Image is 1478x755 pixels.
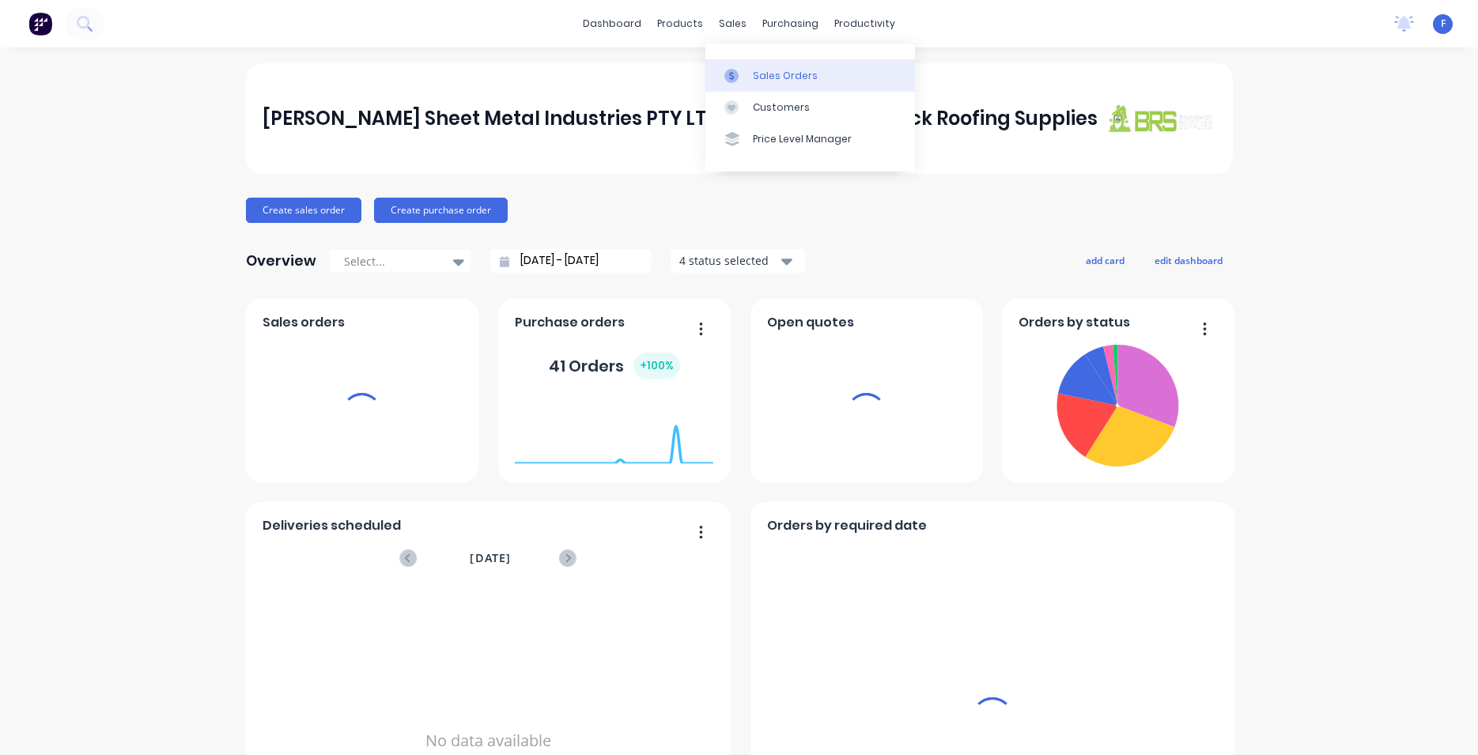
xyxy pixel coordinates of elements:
[263,516,401,535] span: Deliveries scheduled
[711,12,754,36] div: sales
[28,12,52,36] img: Factory
[649,12,711,36] div: products
[753,100,810,115] div: Customers
[633,353,680,379] div: + 100 %
[826,12,903,36] div: productivity
[705,59,915,91] a: Sales Orders
[1105,104,1215,133] img: J A Sheet Metal Industries PTY LTD trading as Brunswick Roofing Supplies
[1441,17,1446,31] span: F
[1019,313,1130,332] span: Orders by status
[705,123,915,155] a: Price Level Manager
[671,249,805,273] button: 4 status selected
[1144,250,1233,270] button: edit dashboard
[515,313,625,332] span: Purchase orders
[470,549,511,567] span: [DATE]
[549,353,680,379] div: 41 Orders
[263,313,345,332] span: Sales orders
[753,132,852,146] div: Price Level Manager
[374,198,508,223] button: Create purchase order
[246,245,316,277] div: Overview
[767,313,854,332] span: Open quotes
[263,103,1098,134] div: [PERSON_NAME] Sheet Metal Industries PTY LTD trading as Brunswick Roofing Supplies
[753,69,818,83] div: Sales Orders
[575,12,649,36] a: dashboard
[679,252,779,269] div: 4 status selected
[246,198,361,223] button: Create sales order
[705,92,915,123] a: Customers
[1075,250,1135,270] button: add card
[754,12,826,36] div: purchasing
[767,516,927,535] span: Orders by required date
